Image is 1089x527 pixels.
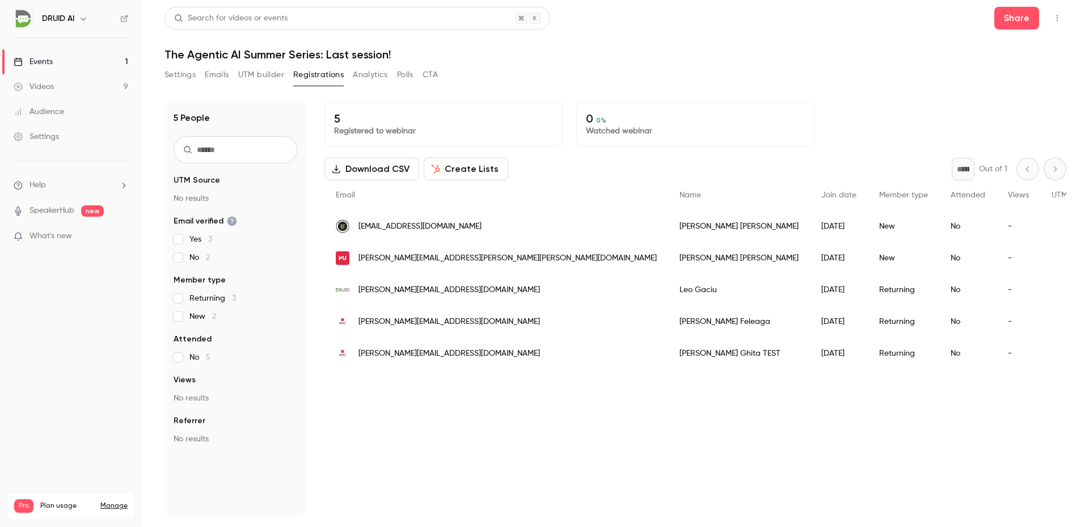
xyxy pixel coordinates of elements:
[81,205,104,217] span: new
[868,338,939,369] div: Returning
[358,221,482,233] span: [EMAIL_ADDRESS][DOMAIN_NAME]
[668,274,810,306] div: Leo Gaciu
[939,338,997,369] div: No
[293,66,344,84] button: Registrations
[868,274,939,306] div: Returning
[14,131,59,142] div: Settings
[212,313,216,321] span: 2
[238,66,284,84] button: UTM builder
[336,288,349,292] img: druidai.com
[979,163,1007,175] p: Out of 1
[100,501,128,511] a: Manage
[424,158,508,180] button: Create Lists
[334,125,553,137] p: Registered to webinar
[14,179,128,191] li: help-dropdown-opener
[14,499,33,513] span: Pro
[174,111,210,125] h1: 5 People
[1008,191,1029,199] span: Views
[336,315,349,328] img: nnc-services.com
[29,230,72,242] span: What's new
[586,112,805,125] p: 0
[336,251,349,265] img: murdoch.edu.au
[336,220,349,233] img: unity.edu
[174,334,212,345] span: Attended
[810,338,868,369] div: [DATE]
[14,10,32,28] img: DRUID AI
[997,306,1040,338] div: -
[358,348,540,360] span: [PERSON_NAME][EMAIL_ADDRESS][DOMAIN_NAME]
[679,191,701,199] span: Name
[939,242,997,274] div: No
[189,311,216,322] span: New
[174,393,297,404] p: No results
[810,210,868,242] div: [DATE]
[232,294,236,302] span: 3
[164,66,196,84] button: Settings
[353,66,388,84] button: Analytics
[14,106,64,117] div: Audience
[596,116,606,124] span: 0 %
[939,306,997,338] div: No
[29,205,74,217] a: SpeakerHub
[879,191,928,199] span: Member type
[423,66,438,84] button: CTA
[206,353,210,361] span: 5
[206,254,210,262] span: 2
[810,274,868,306] div: [DATE]
[174,433,297,445] p: No results
[40,501,94,511] span: Plan usage
[810,306,868,338] div: [DATE]
[115,231,128,242] iframe: Noticeable Trigger
[334,112,553,125] p: 5
[189,252,210,263] span: No
[868,242,939,274] div: New
[821,191,856,199] span: Join date
[994,7,1039,29] button: Share
[586,125,805,137] p: Watched webinar
[174,175,297,445] section: facet-groups
[997,338,1040,369] div: -
[668,338,810,369] div: [PERSON_NAME] Ghita TEST
[42,13,74,24] h6: DRUID AI
[358,284,540,296] span: [PERSON_NAME][EMAIL_ADDRESS][DOMAIN_NAME]
[14,56,53,68] div: Events
[668,306,810,338] div: [PERSON_NAME] Feleaga
[174,216,237,227] span: Email verified
[358,252,657,264] span: [PERSON_NAME][EMAIL_ADDRESS][PERSON_NAME][PERSON_NAME][DOMAIN_NAME]
[668,210,810,242] div: [PERSON_NAME] [PERSON_NAME]
[174,175,220,186] span: UTM Source
[336,347,349,360] img: nnc-services.com
[174,374,196,386] span: Views
[868,306,939,338] div: Returning
[358,316,540,328] span: [PERSON_NAME][EMAIL_ADDRESS][DOMAIN_NAME]
[189,234,212,245] span: Yes
[208,235,212,243] span: 3
[174,415,205,427] span: Referrer
[668,242,810,274] div: [PERSON_NAME] [PERSON_NAME]
[324,158,419,180] button: Download CSV
[997,242,1040,274] div: -
[939,210,997,242] div: No
[189,352,210,363] span: No
[29,179,46,191] span: Help
[14,81,54,92] div: Videos
[997,210,1040,242] div: -
[939,274,997,306] div: No
[174,193,297,204] p: No results
[336,191,355,199] span: Email
[164,48,1066,61] h1: The Agentic AI Summer Series: Last session!
[810,242,868,274] div: [DATE]
[397,66,413,84] button: Polls
[189,293,236,304] span: Returning
[174,12,288,24] div: Search for videos or events
[174,275,226,286] span: Member type
[205,66,229,84] button: Emails
[951,191,985,199] span: Attended
[868,210,939,242] div: New
[997,274,1040,306] div: -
